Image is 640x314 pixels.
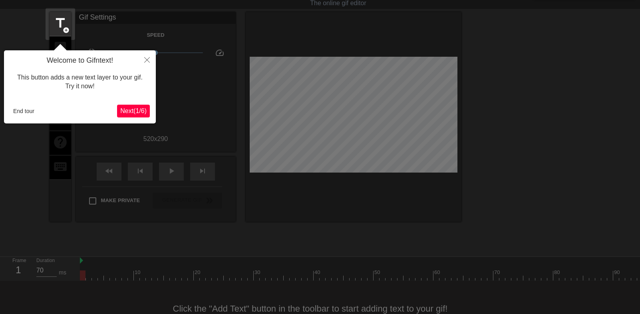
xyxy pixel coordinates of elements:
[120,107,147,114] span: Next ( 1 / 6 )
[117,105,150,117] button: Next
[10,56,150,65] h4: Welcome to Gifntext!
[138,50,156,69] button: Close
[10,105,38,117] button: End tour
[10,65,150,99] div: This button adds a new text layer to your gif. Try it now!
